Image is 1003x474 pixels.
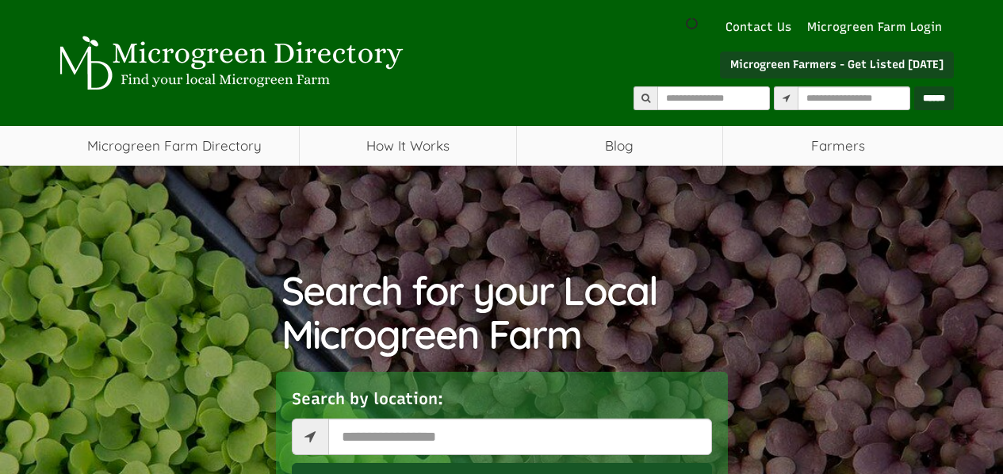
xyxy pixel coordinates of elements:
[807,19,950,36] a: Microgreen Farm Login
[50,126,300,166] a: Microgreen Farm Directory
[718,19,799,36] a: Contact Us
[723,126,954,166] span: Farmers
[281,269,722,356] h1: Search for your Local Microgreen Farm
[720,52,954,78] a: Microgreen Farmers - Get Listed [DATE]
[292,388,443,411] label: Search by location:
[517,126,722,166] a: Blog
[50,36,407,91] img: Microgreen Directory
[300,126,516,166] a: How It Works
